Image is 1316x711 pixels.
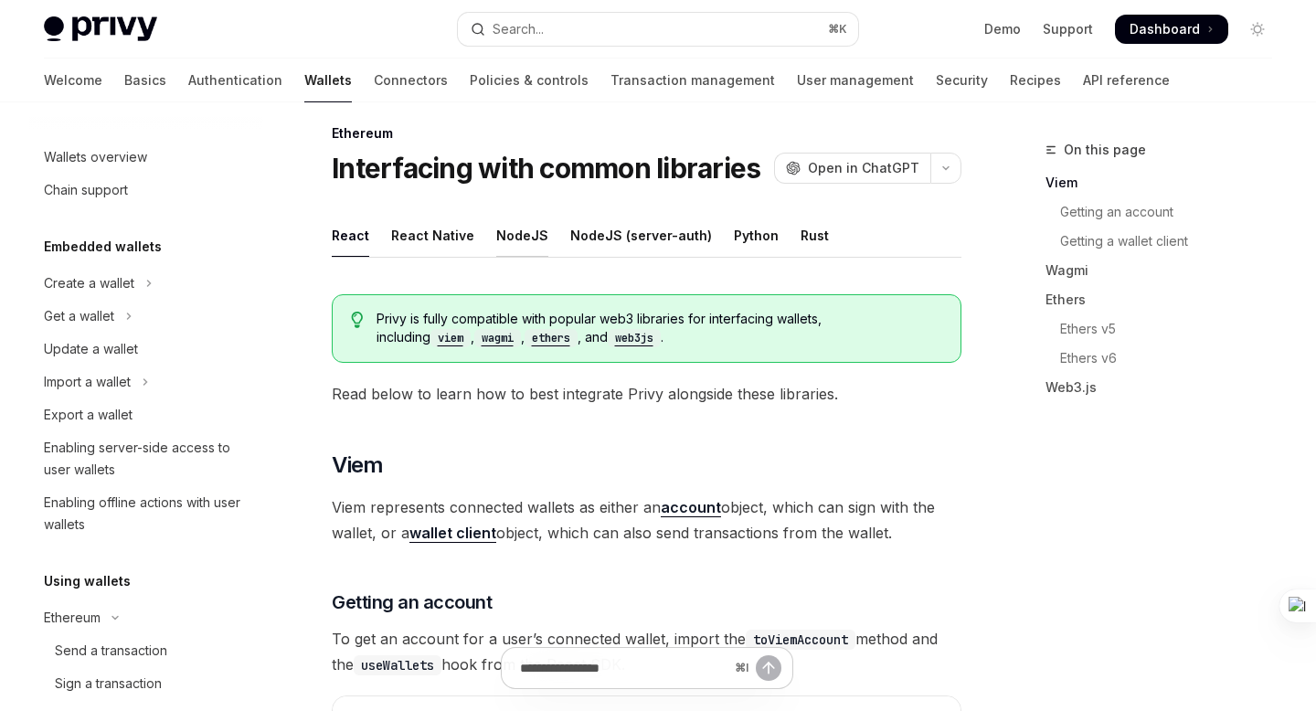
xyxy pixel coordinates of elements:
[409,524,496,542] strong: wallet client
[55,673,162,695] div: Sign a transaction
[29,300,263,333] button: Toggle Get a wallet section
[756,655,781,681] button: Send message
[493,18,544,40] div: Search...
[1045,314,1287,344] a: Ethers v5
[332,381,961,407] span: Read below to learn how to best integrate Privy alongside these libraries.
[430,329,471,345] a: viem
[332,589,492,615] span: Getting an account
[29,601,263,634] button: Toggle Ethereum section
[44,58,102,102] a: Welcome
[29,667,263,700] a: Sign a transaction
[1045,256,1287,285] a: Wagmi
[474,329,521,347] code: wagmi
[797,58,914,102] a: User management
[188,58,282,102] a: Authentication
[936,58,988,102] a: Security
[29,398,263,431] a: Export a wallet
[332,626,961,677] span: To get an account for a user’s connected wallet, import the method and the hook from the React SDK.
[44,305,114,327] div: Get a wallet
[44,16,157,42] img: light logo
[304,58,352,102] a: Wallets
[391,214,474,257] div: React Native
[29,486,263,541] a: Enabling offline actions with user wallets
[332,152,760,185] h1: Interfacing with common libraries
[374,58,448,102] a: Connectors
[332,451,384,480] span: Viem
[124,58,166,102] a: Basics
[1083,58,1170,102] a: API reference
[44,179,128,201] div: Chain support
[409,524,496,543] a: wallet client
[29,267,263,300] button: Toggle Create a wallet section
[44,146,147,168] div: Wallets overview
[29,366,263,398] button: Toggle Import a wallet section
[808,159,919,177] span: Open in ChatGPT
[55,640,167,662] div: Send a transaction
[520,648,727,688] input: Ask a question...
[44,236,162,258] h5: Embedded wallets
[608,329,661,347] code: web3js
[29,174,263,207] a: Chain support
[44,404,133,426] div: Export a wallet
[458,13,857,46] button: Open search
[1115,15,1228,44] a: Dashboard
[44,371,131,393] div: Import a wallet
[29,431,263,486] a: Enabling server-side access to user wallets
[430,329,471,347] code: viem
[1243,15,1272,44] button: Toggle dark mode
[1045,168,1287,197] a: Viem
[1045,197,1287,227] a: Getting an account
[377,310,942,347] span: Privy is fully compatible with popular web3 libraries for interfacing wallets, including , , , and .
[801,214,829,257] div: Rust
[332,214,369,257] div: React
[525,329,578,345] a: ethers
[332,494,961,546] span: Viem represents connected wallets as either an object, which can sign with the wallet, or a objec...
[661,498,721,516] strong: account
[470,58,589,102] a: Policies & controls
[44,492,252,536] div: Enabling offline actions with user wallets
[661,498,721,517] a: account
[44,338,138,360] div: Update a wallet
[44,607,101,629] div: Ethereum
[1043,20,1093,38] a: Support
[44,272,134,294] div: Create a wallet
[1045,373,1287,402] a: Web3.js
[525,329,578,347] code: ethers
[1045,285,1287,314] a: Ethers
[44,437,252,481] div: Enabling server-side access to user wallets
[29,634,263,667] a: Send a transaction
[1045,227,1287,256] a: Getting a wallet client
[1130,20,1200,38] span: Dashboard
[608,329,661,345] a: web3js
[1064,139,1146,161] span: On this page
[44,570,131,592] h5: Using wallets
[828,22,847,37] span: ⌘ K
[474,329,521,345] a: wagmi
[29,333,263,366] a: Update a wallet
[1045,344,1287,373] a: Ethers v6
[774,153,930,184] button: Open in ChatGPT
[496,214,548,257] div: NodeJS
[610,58,775,102] a: Transaction management
[332,124,961,143] div: Ethereum
[570,214,712,257] div: NodeJS (server-auth)
[734,214,779,257] div: Python
[351,312,364,328] svg: Tip
[1010,58,1061,102] a: Recipes
[29,141,263,174] a: Wallets overview
[984,20,1021,38] a: Demo
[746,630,855,650] code: toViemAccount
